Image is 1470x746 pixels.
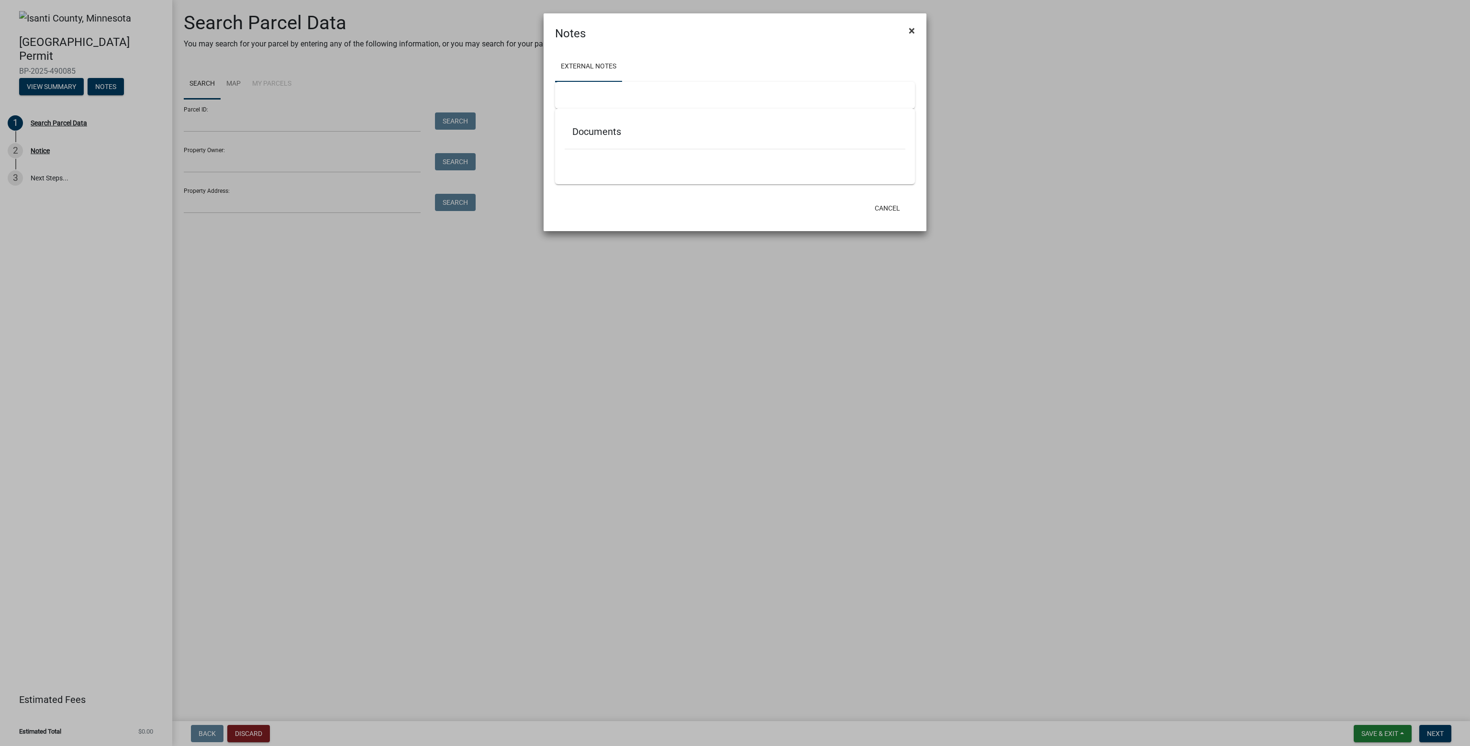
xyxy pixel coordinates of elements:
[867,200,908,217] button: Cancel
[572,126,898,137] h5: Documents
[555,52,622,82] a: External Notes
[909,24,915,37] span: ×
[555,25,586,42] h4: Notes
[901,17,923,44] button: Close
